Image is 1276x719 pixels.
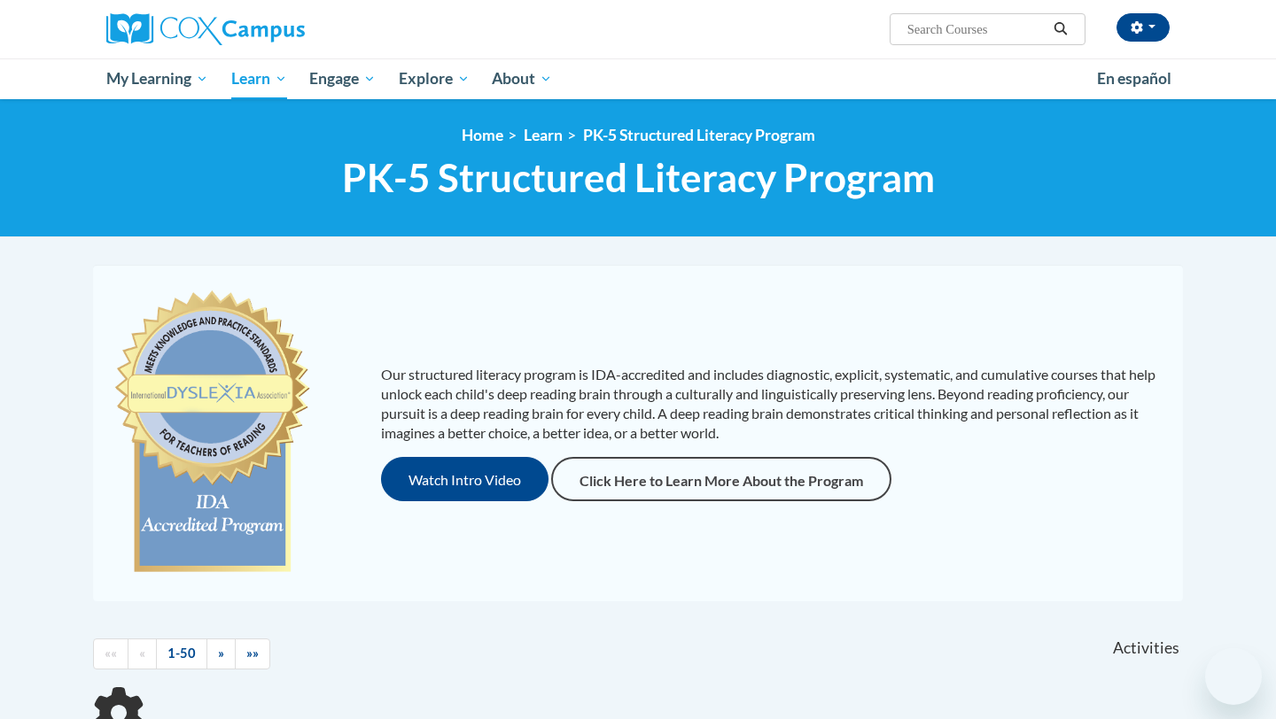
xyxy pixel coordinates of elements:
[106,13,443,45] a: Cox Campus
[156,638,207,669] a: 1-50
[206,638,236,669] a: Next
[551,457,891,501] a: Click Here to Learn More About the Program
[381,365,1165,443] p: Our structured literacy program is IDA-accredited and includes diagnostic, explicit, systematic, ...
[231,68,287,89] span: Learn
[95,58,220,99] a: My Learning
[106,13,305,45] img: Cox Campus
[342,154,935,201] span: PK-5 Structured Literacy Program
[1116,13,1170,42] button: Account Settings
[1097,69,1171,88] span: En español
[246,646,259,661] span: »»
[524,126,563,144] a: Learn
[381,457,549,501] button: Watch Intro Video
[1113,638,1179,658] span: Activities
[481,58,564,99] a: About
[583,126,815,144] a: PK-5 Structured Literacy Program
[399,68,470,89] span: Explore
[105,646,117,661] span: ««
[106,68,208,89] span: My Learning
[492,68,552,89] span: About
[1085,60,1183,97] a: En español
[235,638,270,669] a: End
[93,638,128,669] a: Begining
[906,19,1047,40] input: Search Courses
[218,646,224,661] span: »
[309,68,376,89] span: Engage
[462,126,503,144] a: Home
[111,282,314,584] img: c477cda6-e343-453b-bfce-d6f9e9818e1c.png
[387,58,481,99] a: Explore
[80,58,1196,99] div: Main menu
[1047,19,1074,40] button: Search
[1205,648,1262,705] iframe: Button to launch messaging window
[220,58,299,99] a: Learn
[128,638,157,669] a: Previous
[298,58,387,99] a: Engage
[139,646,145,661] span: «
